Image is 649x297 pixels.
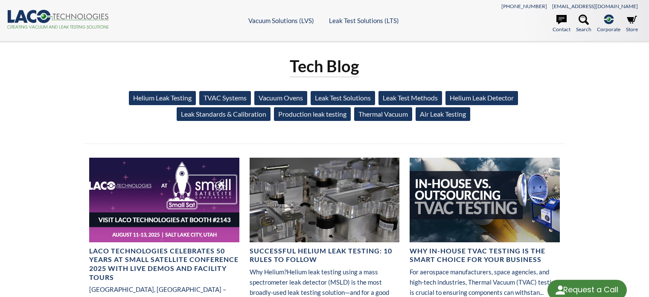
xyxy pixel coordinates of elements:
[89,247,239,282] h4: LACO Technologies Celebrates 50 Years at Small Satellite Conference 2025 with Live Demos and Faci...
[445,91,518,105] a: Helium Leak Detector
[553,15,570,33] a: Contact
[254,91,307,105] a: Vacuum Ovens
[576,15,591,33] a: Search
[177,107,271,121] a: Leak Standards & Calibration
[597,25,620,33] span: Corporate
[552,3,638,9] a: [EMAIL_ADDRESS][DOMAIN_NAME]
[129,91,196,105] a: Helium Leak Testing
[378,91,442,105] a: Leak Test Methods
[416,107,470,121] a: Air Leak Testing
[274,107,351,121] a: Production leak testing
[553,283,567,297] img: round button
[410,247,560,265] h4: Why In-House TVAC Testing is the Smart Choice for Your Business
[311,91,375,105] a: Leak Test Solutions
[626,15,638,33] a: Store
[354,107,412,121] a: Thermal Vacuum
[250,247,400,265] h4: Successful Helium Leak Testing: 10 Rules to Follow
[501,3,547,9] a: [PHONE_NUMBER]
[290,56,359,77] h1: Tech Blog
[329,17,399,24] a: Leak Test Solutions (LTS)
[199,91,251,105] a: TVAC Systems
[248,17,314,24] a: Vacuum Solutions (LVS)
